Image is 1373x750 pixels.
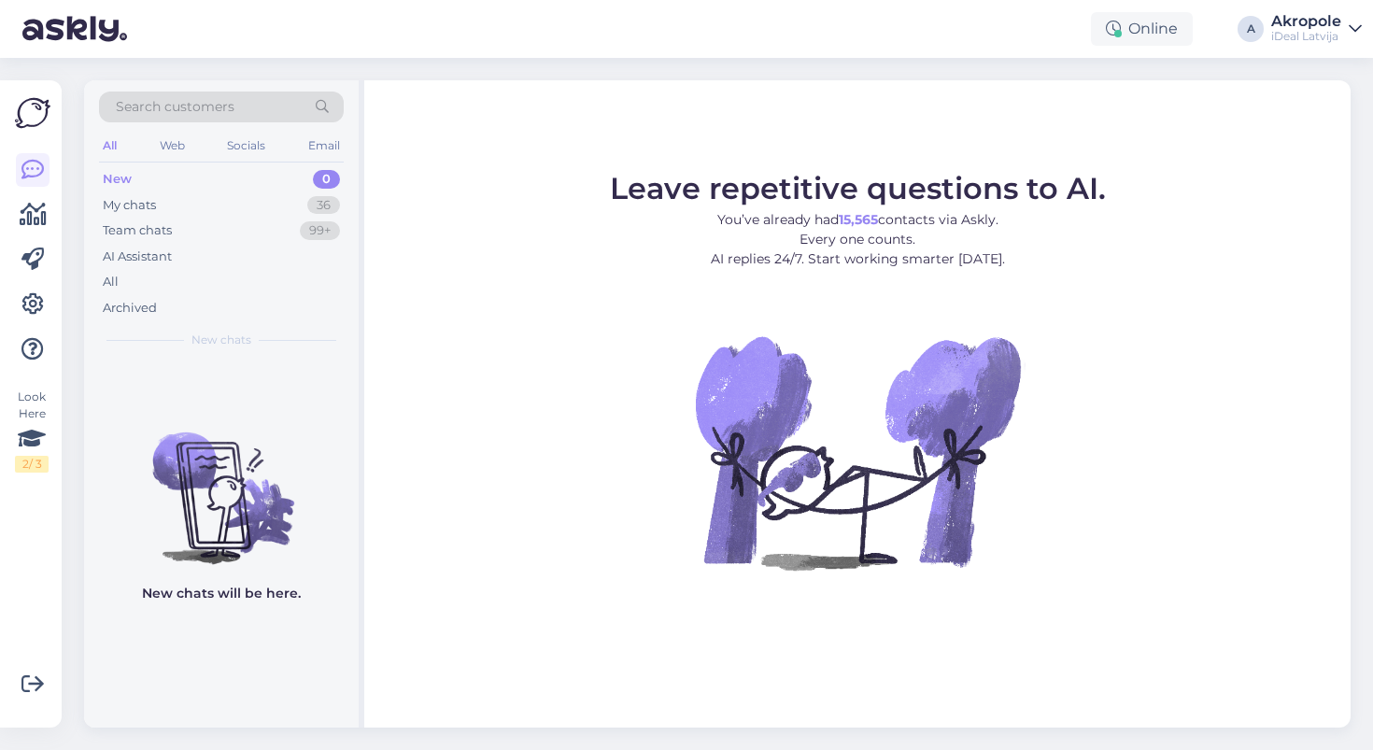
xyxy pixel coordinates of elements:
[1091,12,1193,46] div: Online
[156,134,189,158] div: Web
[15,389,49,473] div: Look Here
[610,210,1106,269] p: You’ve already had contacts via Askly. Every one counts. AI replies 24/7. Start working smarter [...
[15,456,49,473] div: 2 / 3
[15,95,50,131] img: Askly Logo
[689,284,1026,620] img: No Chat active
[1238,16,1264,42] div: A
[103,299,157,318] div: Archived
[84,399,359,567] img: No chats
[103,170,132,189] div: New
[191,332,251,348] span: New chats
[304,134,344,158] div: Email
[142,584,301,603] p: New chats will be here.
[223,134,269,158] div: Socials
[1271,29,1341,44] div: iDeal Latvija
[313,170,340,189] div: 0
[103,221,172,240] div: Team chats
[300,221,340,240] div: 99+
[839,211,878,228] b: 15,565
[103,248,172,266] div: AI Assistant
[1271,14,1341,29] div: Akropole
[103,196,156,215] div: My chats
[307,196,340,215] div: 36
[116,97,234,117] span: Search customers
[99,134,120,158] div: All
[103,273,119,291] div: All
[610,170,1106,206] span: Leave repetitive questions to AI.
[1271,14,1362,44] a: AkropoleiDeal Latvija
